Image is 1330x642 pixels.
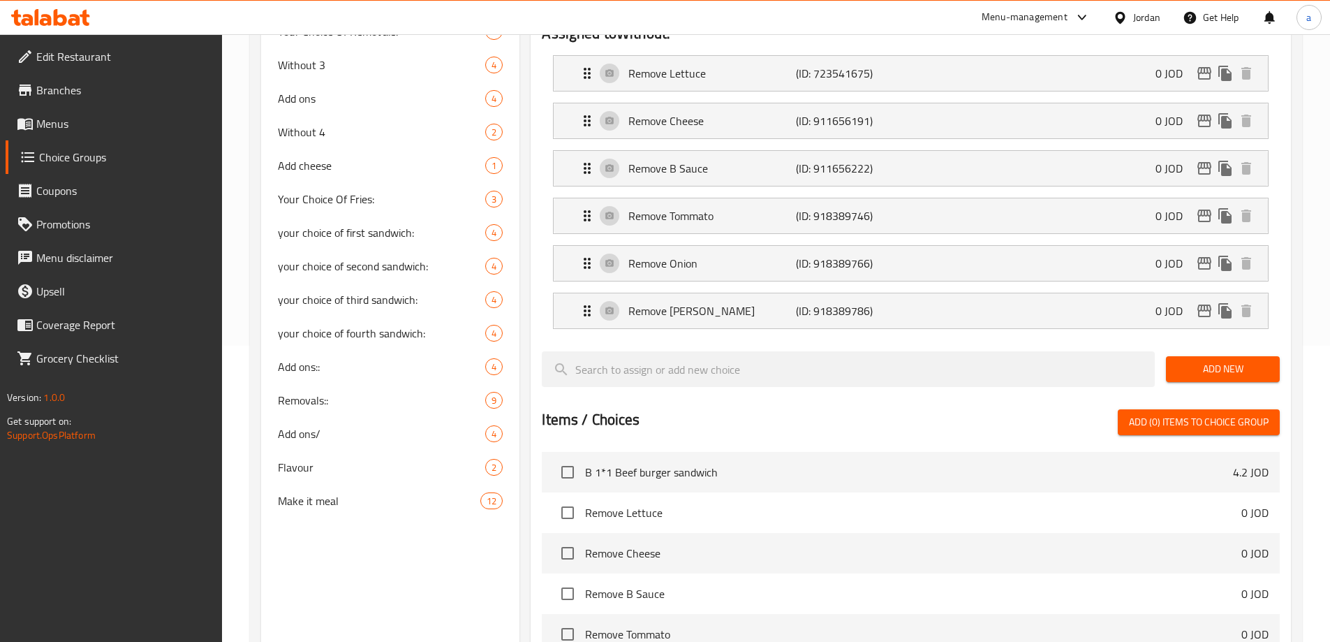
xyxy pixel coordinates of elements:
a: Coverage Report [6,308,222,342]
div: Menu-management [982,9,1067,26]
button: edit [1194,158,1215,179]
span: 4 [486,428,502,441]
div: Choices [485,291,503,308]
div: Without 34 [261,48,520,82]
p: (ID: 723541675) [796,65,908,82]
button: edit [1194,205,1215,226]
span: a [1306,10,1311,25]
p: (ID: 911656191) [796,112,908,129]
span: 3 [486,193,502,206]
span: Flavour [278,459,486,476]
span: Select choice [553,579,582,608]
span: Select choice [553,458,582,487]
div: Choices [485,57,503,73]
a: Support.OpsPlatform [7,426,96,444]
a: Menus [6,107,222,140]
div: Expand [554,246,1268,281]
a: Grocery Checklist [6,342,222,375]
p: Remove Onion [628,255,795,272]
li: Expand [542,240,1280,287]
button: duplicate [1215,205,1236,226]
div: Removals::9 [261,384,520,417]
div: Flavour2 [261,451,520,484]
div: Add ons4 [261,82,520,115]
button: delete [1236,110,1257,131]
span: Add (0) items to choice group [1129,414,1269,431]
button: duplicate [1215,158,1236,179]
div: Choices [485,358,503,375]
div: Choices [485,425,503,442]
div: your choice of third sandwich:4 [261,283,520,316]
span: Make it meal [278,493,481,509]
p: Remove B Sauce [628,160,795,177]
span: your choice of second sandwich: [278,258,486,275]
div: Expand [554,56,1268,91]
p: 0 JOD [1155,65,1194,82]
button: edit [1194,63,1215,84]
li: Expand [542,192,1280,240]
button: edit [1194,253,1215,274]
a: Branches [6,73,222,107]
span: 1 [486,159,502,173]
div: Without 42 [261,115,520,149]
div: Jordan [1133,10,1160,25]
span: Get support on: [7,412,71,430]
span: Select choice [553,539,582,568]
div: your choice of second sandwich:4 [261,249,520,283]
p: Remove Lettuce [628,65,795,82]
a: Promotions [6,207,222,241]
button: Add New [1166,356,1280,382]
div: Choices [485,157,503,174]
li: Expand [542,287,1280,335]
span: 9 [486,394,502,407]
span: 4 [486,293,502,307]
span: Remove Lettuce [585,504,1241,521]
button: duplicate [1215,253,1236,274]
li: Expand [542,50,1280,97]
input: search [542,351,1155,387]
p: 0 JOD [1155,160,1194,177]
button: delete [1236,300,1257,321]
p: 0 JOD [1155,207,1194,224]
li: Expand [542,145,1280,192]
div: Choices [485,191,503,207]
p: 0 JOD [1241,585,1269,602]
span: Add ons:: [278,358,486,375]
span: 4 [486,260,502,273]
span: Add New [1177,360,1269,378]
button: delete [1236,253,1257,274]
button: duplicate [1215,300,1236,321]
span: Without 3 [278,57,486,73]
a: Edit Restaurant [6,40,222,73]
p: Remove [PERSON_NAME] [628,302,795,319]
p: 0 JOD [1155,112,1194,129]
button: delete [1236,205,1257,226]
span: Grocery Checklist [36,350,211,367]
span: 4 [486,226,502,240]
div: Add ons/4 [261,417,520,451]
span: 4 [486,327,502,340]
p: 0 JOD [1155,302,1194,319]
div: Choices [485,392,503,409]
span: Edit Restaurant [36,48,211,65]
span: 4 [486,360,502,374]
span: Menu disclaimer [36,249,211,266]
span: Select choice [553,498,582,527]
a: Menu disclaimer [6,241,222,275]
span: Remove B Sauce [585,585,1241,602]
span: Coverage Report [36,316,211,333]
span: 2 [486,126,502,139]
span: your choice of third sandwich: [278,291,486,308]
p: (ID: 918389746) [796,207,908,224]
div: Add cheese1 [261,149,520,182]
p: (ID: 918389786) [796,302,908,319]
span: Add cheese [278,157,486,174]
p: 0 JOD [1241,504,1269,521]
span: Upsell [36,283,211,300]
p: 4.2 JOD [1233,464,1269,481]
span: your choice of fourth sandwich: [278,325,486,342]
span: Branches [36,82,211,99]
span: 4 [486,92,502,105]
span: Add ons [278,90,486,107]
span: Menus [36,115,211,132]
